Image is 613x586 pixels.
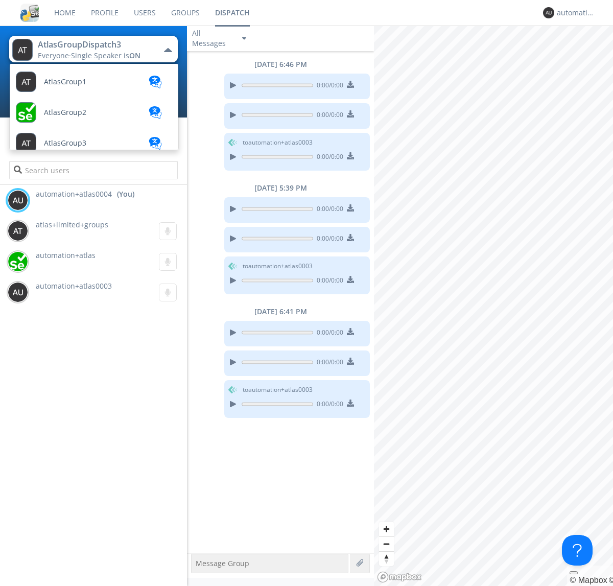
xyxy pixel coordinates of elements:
button: Zoom in [379,522,394,536]
img: d2d01cd9b4174d08988066c6d424eccd [8,251,28,272]
img: translation-blue.svg [148,137,163,150]
button: Zoom out [379,536,394,551]
div: All Messages [192,28,233,49]
span: automation+atlas [36,250,96,260]
ul: AtlasGroupDispatch3Everyone·Single Speaker isON [9,63,179,150]
span: Zoom out [379,537,394,551]
span: AtlasGroup3 [44,139,86,147]
span: 0:00 / 0:00 [313,328,343,339]
span: 0:00 / 0:00 [313,110,343,122]
img: download media button [347,328,354,335]
span: 0:00 / 0:00 [313,81,343,92]
img: download media button [347,400,354,407]
span: 0:00 / 0:00 [313,276,343,287]
span: atlas+limited+groups [36,220,108,229]
span: 0:00 / 0:00 [313,358,343,369]
span: 0:00 / 0:00 [313,400,343,411]
div: AtlasGroupDispatch3 [38,39,153,51]
span: 0:00 / 0:00 [313,204,343,216]
span: ON [129,51,140,60]
a: Mapbox logo [377,571,422,583]
img: caret-down-sm.svg [242,37,246,40]
span: AtlasGroup2 [44,109,86,116]
input: Search users [9,161,177,179]
a: Mapbox [570,576,607,584]
button: AtlasGroupDispatch3Everyone·Single Speaker isON [9,36,177,62]
span: 0:00 / 0:00 [313,234,343,245]
img: 373638.png [8,282,28,302]
span: 0:00 / 0:00 [313,152,343,163]
img: download media button [347,234,354,241]
span: Reset bearing to north [379,552,394,566]
div: [DATE] 5:39 PM [187,183,374,193]
div: [DATE] 6:41 PM [187,307,374,317]
img: translation-blue.svg [148,106,163,119]
button: Reset bearing to north [379,551,394,566]
span: Single Speaker is [71,51,140,60]
img: download media button [347,276,354,283]
span: to automation+atlas0003 [243,138,313,147]
img: translation-blue.svg [148,76,163,88]
img: download media button [347,81,354,88]
img: download media button [347,204,354,212]
img: 373638.png [543,7,554,18]
div: (You) [117,189,134,199]
div: automation+atlas0004 [557,8,595,18]
img: 373638.png [8,221,28,241]
span: automation+atlas0004 [36,189,112,199]
img: download media button [347,152,354,159]
img: cddb5a64eb264b2086981ab96f4c1ba7 [20,4,39,22]
img: download media button [347,358,354,365]
iframe: Toggle Customer Support [562,535,593,566]
div: Everyone · [38,51,153,61]
img: 373638.png [8,190,28,210]
span: to automation+atlas0003 [243,385,313,394]
span: automation+atlas0003 [36,281,112,291]
div: [DATE] 6:46 PM [187,59,374,69]
img: 373638.png [12,39,33,61]
button: Toggle attribution [570,571,578,574]
img: download media button [347,110,354,118]
span: AtlasGroup1 [44,78,86,86]
span: to automation+atlas0003 [243,262,313,271]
